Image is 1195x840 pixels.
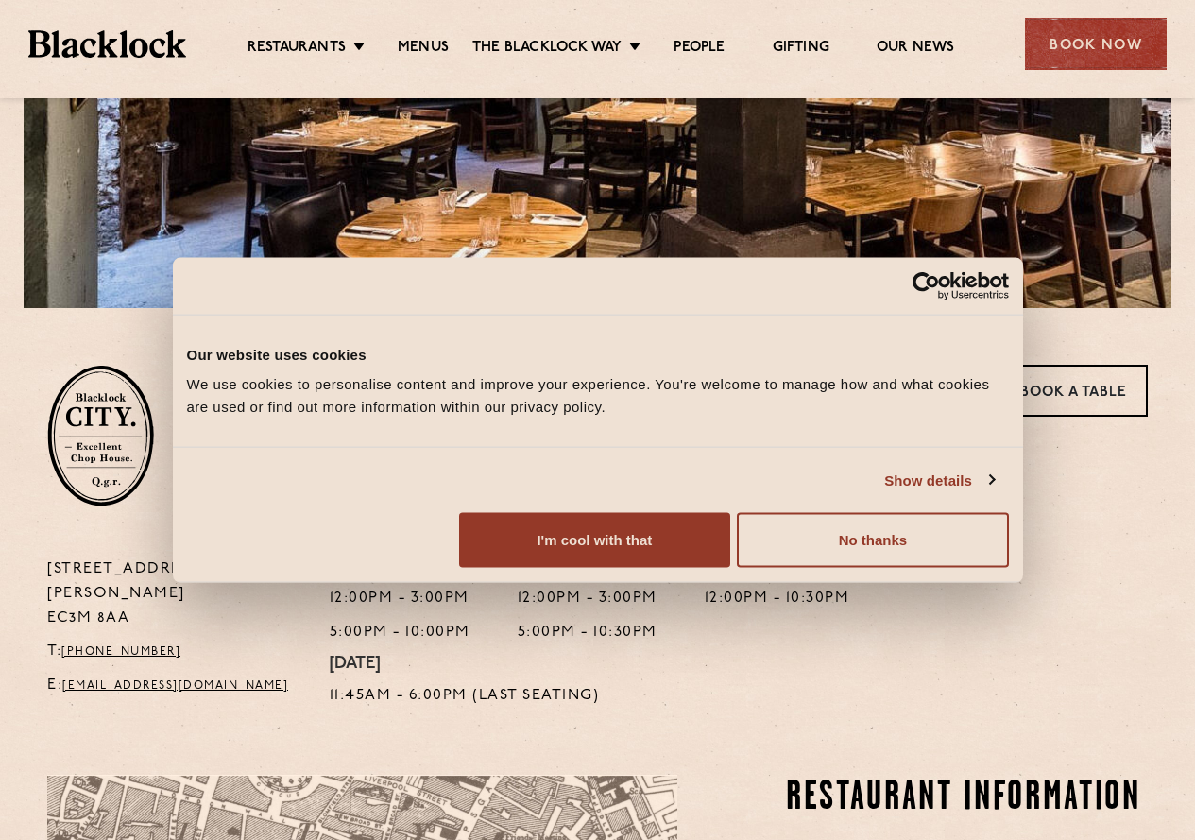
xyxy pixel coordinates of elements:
button: No thanks [737,513,1008,568]
a: Usercentrics Cookiebot - opens in a new window [844,271,1009,300]
p: 5:00pm - 10:00pm [330,621,470,645]
a: [EMAIL_ADDRESS][DOMAIN_NAME] [62,680,288,692]
a: [PHONE_NUMBER] [61,646,180,658]
a: Restaurants [248,39,346,60]
p: 12:00pm - 10:30pm [705,587,850,611]
p: [STREET_ADDRESS][PERSON_NAME] EC3M 8AA [47,557,301,631]
a: Show details [884,469,994,491]
p: 5:00pm - 10:30pm [518,621,657,645]
h2: Restaurant Information [786,775,1148,822]
p: E: [47,674,301,698]
a: Gifting [773,39,829,60]
div: We use cookies to personalise content and improve your experience. You're welcome to manage how a... [187,373,1009,419]
p: 11:45am - 6:00pm (Last Seating) [330,684,600,709]
h4: [DATE] [330,655,600,676]
img: BL_Textured_Logo-footer-cropped.svg [28,30,186,57]
a: People [674,39,725,60]
a: Our News [877,39,955,60]
a: Menus [398,39,449,60]
div: Book Now [1025,18,1167,70]
p: 12:00pm - 3:00pm [330,587,470,611]
div: Our website uses cookies [187,343,1009,366]
button: I'm cool with that [459,513,730,568]
img: City-stamp-default.svg [47,365,154,506]
a: Book a Table [999,365,1148,417]
a: The Blacklock Way [472,39,622,60]
p: 12:00pm - 3:00pm [518,587,657,611]
p: T: [47,640,301,664]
